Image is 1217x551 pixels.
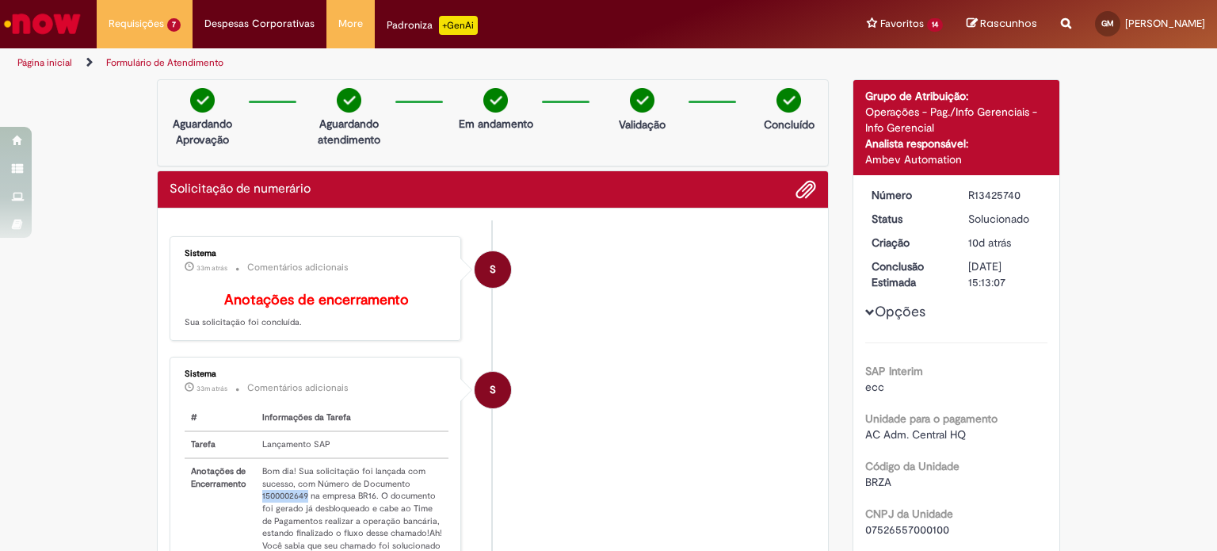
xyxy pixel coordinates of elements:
[865,88,1048,104] div: Grupo de Atribuição:
[865,364,923,378] b: SAP Interim
[865,459,959,473] b: Código da Unidade
[109,16,164,32] span: Requisições
[865,411,998,426] b: Unidade para o pagamento
[968,187,1042,203] div: R13425740
[490,251,496,289] span: S
[865,475,891,489] span: BRZA
[865,507,953,521] b: CNPJ da Unidade
[185,293,448,329] p: Sua solicitação foi concluída.
[247,261,349,274] small: Comentários adicionais
[204,16,315,32] span: Despesas Corporativas
[776,88,801,113] img: check-circle-green.png
[630,88,654,113] img: check-circle-green.png
[967,17,1037,32] a: Rascunhos
[860,235,957,251] dt: Criação
[256,405,448,431] th: Informações da Tarefa
[164,116,241,147] p: Aguardando Aprovação
[196,384,227,393] span: 33m atrás
[860,187,957,203] dt: Número
[2,8,83,40] img: ServiceNow
[185,369,448,379] div: Sistema
[185,405,256,431] th: #
[387,16,478,35] div: Padroniza
[185,249,448,258] div: Sistema
[459,116,533,132] p: Em andamento
[439,16,478,35] p: +GenAi
[1101,18,1114,29] span: GM
[860,211,957,227] dt: Status
[475,372,511,408] div: System
[311,116,387,147] p: Aguardando atendimento
[17,56,72,69] a: Página inicial
[185,431,256,458] th: Tarefa
[12,48,799,78] ul: Trilhas de página
[865,151,1048,167] div: Ambev Automation
[483,88,508,113] img: check-circle-green.png
[196,263,227,273] time: 28/08/2025 09:32:39
[865,522,949,537] span: 07526557000100
[968,211,1042,227] div: Solucionado
[860,258,957,290] dt: Conclusão Estimada
[170,182,311,197] h2: Solicitação de numerário Histórico de tíquete
[865,136,1048,151] div: Analista responsável:
[968,258,1042,290] div: [DATE] 15:13:07
[490,371,496,409] span: S
[968,235,1011,250] time: 18/08/2025 16:13:03
[865,104,1048,136] div: Operações - Pag./Info Gerenciais - Info Gerencial
[475,251,511,288] div: System
[256,431,448,458] td: Lançamento SAP
[865,427,966,442] span: AC Adm. Central HQ
[927,18,943,32] span: 14
[167,18,181,32] span: 7
[764,117,815,132] p: Concluído
[619,117,666,132] p: Validação
[337,88,361,113] img: check-circle-green.png
[247,381,349,395] small: Comentários adicionais
[795,179,816,200] button: Adicionar anexos
[224,291,409,309] b: Anotações de encerramento
[106,56,223,69] a: Formulário de Atendimento
[196,384,227,393] time: 28/08/2025 09:32:37
[190,88,215,113] img: check-circle-green.png
[196,263,227,273] span: 33m atrás
[338,16,363,32] span: More
[880,16,924,32] span: Favoritos
[865,380,884,394] span: ecc
[980,16,1037,31] span: Rascunhos
[1125,17,1205,30] span: [PERSON_NAME]
[968,235,1042,251] div: 18/08/2025 16:13:03
[968,235,1011,250] span: 10d atrás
